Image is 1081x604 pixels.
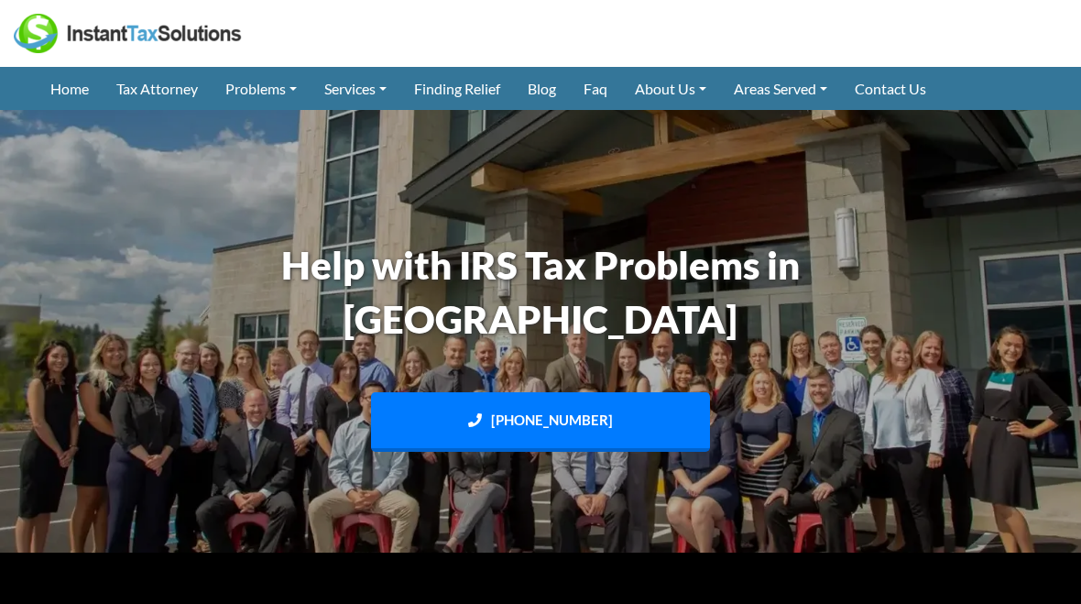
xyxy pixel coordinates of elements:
[103,67,212,110] a: Tax Attorney
[371,392,710,452] a: [PHONE_NUMBER]
[514,67,570,110] a: Blog
[311,67,400,110] a: Services
[621,67,720,110] a: About Us
[115,238,966,346] h1: Help with IRS Tax Problems in [GEOGRAPHIC_DATA]
[212,67,311,110] a: Problems
[720,67,841,110] a: Areas Served
[400,67,514,110] a: Finding Relief
[841,67,940,110] a: Contact Us
[14,14,243,53] img: Instant Tax Solutions Logo
[570,67,621,110] a: Faq
[37,67,103,110] a: Home
[14,23,243,40] a: Instant Tax Solutions Logo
